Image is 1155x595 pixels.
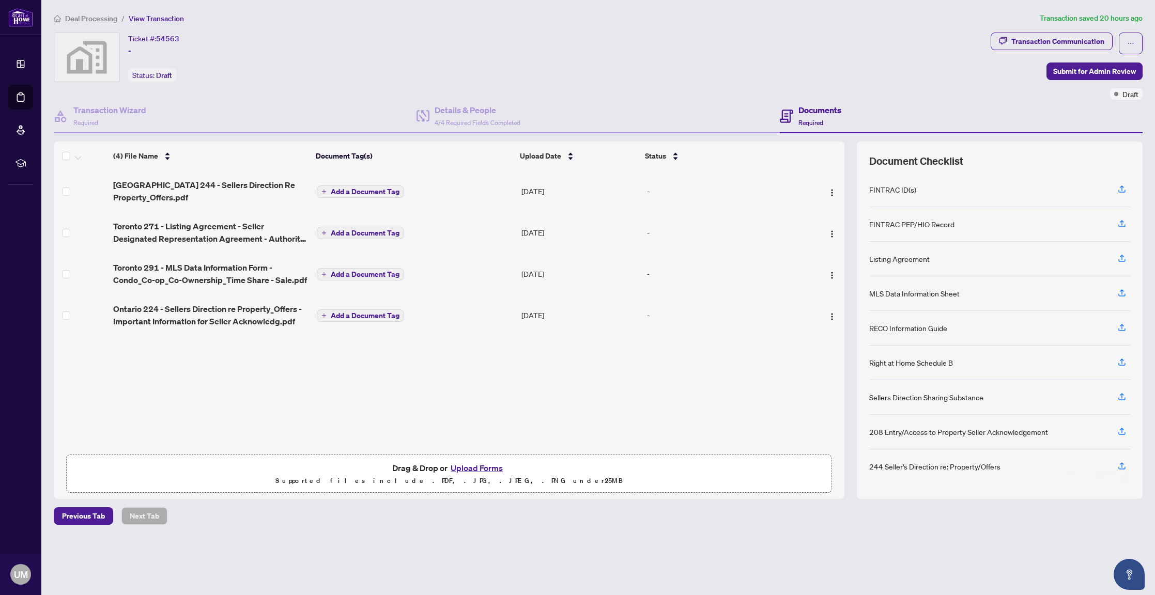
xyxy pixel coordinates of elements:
[113,150,158,162] span: (4) File Name
[824,307,840,323] button: Logo
[517,253,643,294] td: [DATE]
[828,230,836,238] img: Logo
[645,150,666,162] span: Status
[312,142,516,170] th: Document Tag(s)
[67,455,831,493] span: Drag & Drop orUpload FormsSupported files include .PDF, .JPG, .JPEG, .PNG under25MB
[317,185,404,198] button: Add a Document Tag
[1053,63,1136,80] span: Submit for Admin Review
[321,230,327,236] span: plus
[869,253,930,264] div: Listing Agreement
[65,14,117,23] span: Deal Processing
[641,142,797,170] th: Status
[54,15,61,22] span: home
[73,104,146,116] h4: Transaction Wizard
[317,226,404,240] button: Add a Document Tag
[647,268,796,279] div: -
[317,268,404,280] button: Add a Document Tag
[331,312,399,319] span: Add a Document Tag
[869,357,953,368] div: Right at Home Schedule B
[435,104,520,116] h4: Details & People
[828,189,836,197] img: Logo
[520,150,561,162] span: Upload Date
[869,154,963,168] span: Document Checklist
[113,179,308,203] span: [GEOGRAPHIC_DATA] 244 - Sellers Direction Re Property_Offers.pdf
[828,271,836,279] img: Logo
[517,212,643,253] td: [DATE]
[113,261,308,286] span: Toronto 291 - MLS Data Information Form - Condo_Co-op_Co-Ownership_Time Share - Sale.pdf
[54,33,119,82] img: svg%3e
[517,294,643,336] td: [DATE]
[1114,559,1145,590] button: Open asap
[798,119,823,127] span: Required
[869,392,983,403] div: Sellers Direction Sharing Substance
[517,170,643,212] td: [DATE]
[73,475,825,487] p: Supported files include .PDF, .JPG, .JPEG, .PNG under 25 MB
[869,426,1048,437] div: 208 Entry/Access to Property Seller Acknowledgement
[647,309,796,321] div: -
[869,322,947,334] div: RECO Information Guide
[991,33,1113,50] button: Transaction Communication
[321,313,327,318] span: plus
[824,265,840,282] button: Logo
[109,142,312,170] th: (4) File Name
[321,189,327,194] span: plus
[331,188,399,195] span: Add a Document Tag
[331,229,399,237] span: Add a Document Tag
[1127,40,1134,47] span: ellipsis
[8,8,33,27] img: logo
[647,227,796,238] div: -
[1122,88,1138,100] span: Draft
[331,271,399,278] span: Add a Document Tag
[121,507,167,525] button: Next Tab
[129,14,184,23] span: View Transaction
[448,461,506,475] button: Upload Forms
[156,34,179,43] span: 54563
[1040,12,1143,24] article: Transaction saved 20 hours ago
[435,119,520,127] span: 4/4 Required Fields Completed
[62,508,105,524] span: Previous Tab
[828,312,836,321] img: Logo
[128,33,179,44] div: Ticket #:
[156,71,172,80] span: Draft
[869,461,1000,472] div: 244 Seller’s Direction re: Property/Offers
[869,288,960,299] div: MLS Data Information Sheet
[321,272,327,277] span: plus
[113,220,308,245] span: Toronto 271 - Listing Agreement - Seller Designated Representation Agreement - Authority to Offer...
[54,507,113,525] button: Previous Tab
[121,12,125,24] li: /
[392,461,506,475] span: Drag & Drop or
[647,185,796,197] div: -
[317,227,404,239] button: Add a Document Tag
[317,309,404,322] button: Add a Document Tag
[516,142,641,170] th: Upload Date
[824,224,840,241] button: Logo
[128,44,131,57] span: -
[14,567,28,582] span: UM
[869,218,954,230] div: FINTRAC PEP/HIO Record
[128,68,176,82] div: Status:
[869,184,916,195] div: FINTRAC ID(s)
[824,183,840,199] button: Logo
[798,104,841,116] h4: Documents
[113,303,308,327] span: Ontario 224 - Sellers Direction re Property_Offers - Important Information for Seller Acknowledg.pdf
[1046,62,1143,80] button: Submit for Admin Review
[1011,33,1104,50] div: Transaction Communication
[73,119,98,127] span: Required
